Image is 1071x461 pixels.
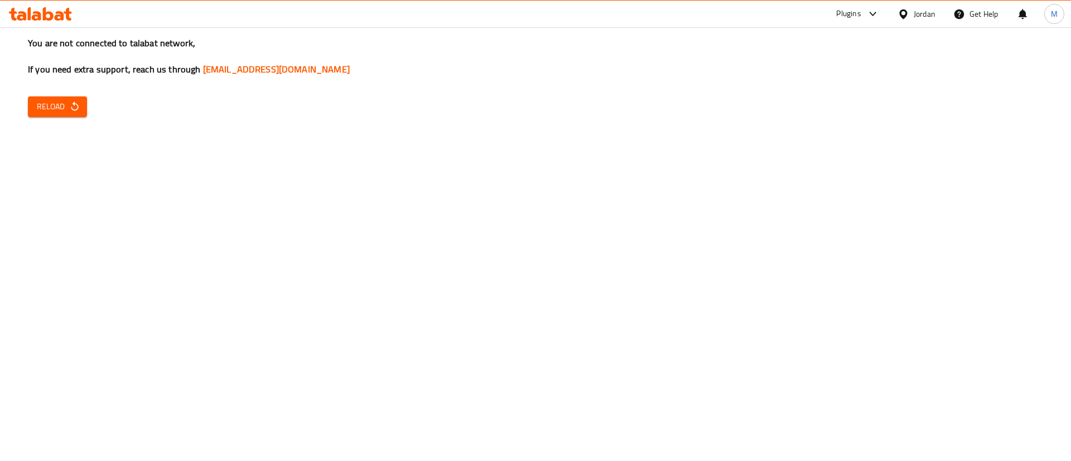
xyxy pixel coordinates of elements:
span: M [1051,8,1058,20]
button: Reload [28,96,87,117]
div: Jordan [914,8,935,20]
h3: You are not connected to talabat network, If you need extra support, reach us through [28,37,1043,76]
div: Plugins [836,7,861,21]
span: Reload [37,100,78,114]
a: [EMAIL_ADDRESS][DOMAIN_NAME] [203,61,350,77]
